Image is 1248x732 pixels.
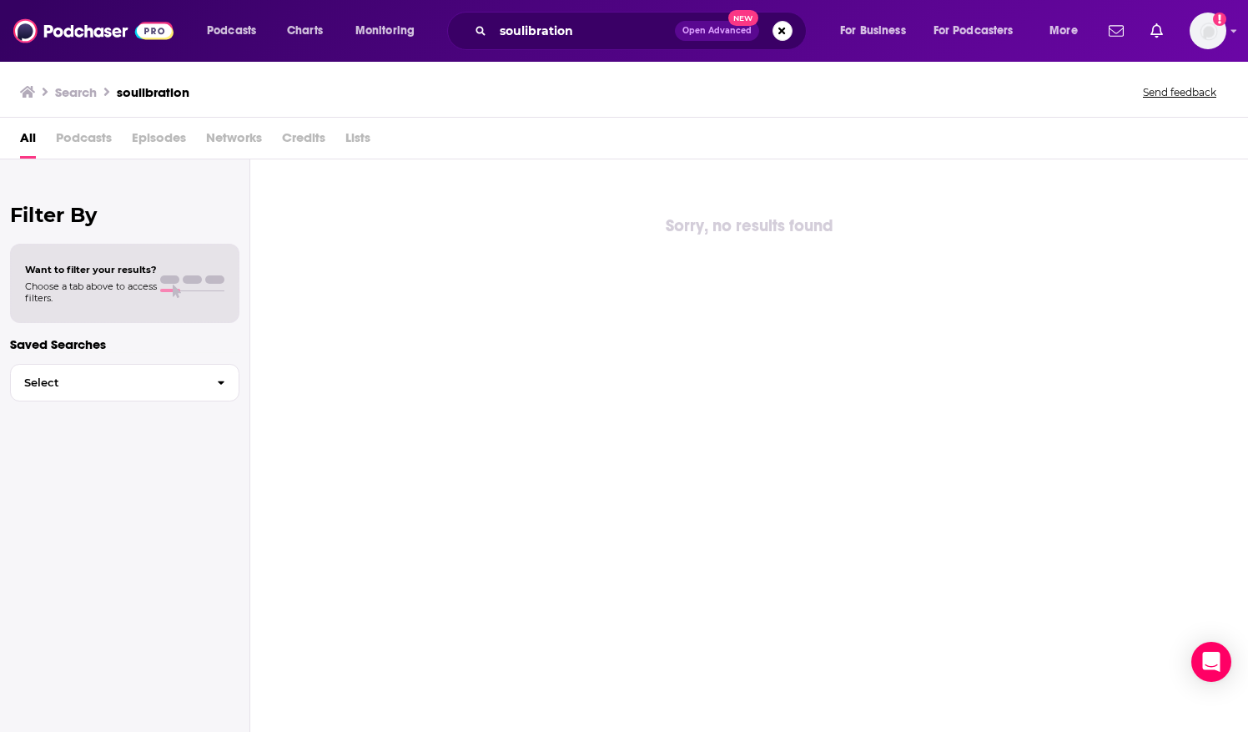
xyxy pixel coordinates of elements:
[25,280,157,304] span: Choose a tab above to access filters.
[1049,19,1078,43] span: More
[840,19,906,43] span: For Business
[20,124,36,159] a: All
[463,12,823,50] div: Search podcasts, credits, & more...
[1102,17,1130,45] a: Show notifications dropdown
[287,19,323,43] span: Charts
[13,15,174,47] img: Podchaser - Follow, Share and Rate Podcasts
[344,18,436,44] button: open menu
[1038,18,1099,44] button: open menu
[728,10,758,26] span: New
[1190,13,1226,49] img: User Profile
[206,124,262,159] span: Networks
[282,124,325,159] span: Credits
[1213,13,1226,26] svg: Add a profile image
[355,19,415,43] span: Monitoring
[56,124,112,159] span: Podcasts
[10,364,239,401] button: Select
[1191,642,1231,682] div: Open Intercom Messenger
[675,21,759,41] button: Open AdvancedNew
[10,336,239,352] p: Saved Searches
[195,18,278,44] button: open menu
[55,84,97,100] h3: Search
[923,18,1038,44] button: open menu
[276,18,333,44] a: Charts
[10,203,239,227] h2: Filter By
[1190,13,1226,49] span: Logged in as ShellB
[207,19,256,43] span: Podcasts
[1144,17,1170,45] a: Show notifications dropdown
[933,19,1014,43] span: For Podcasters
[493,18,675,44] input: Search podcasts, credits, & more...
[828,18,927,44] button: open menu
[25,264,157,275] span: Want to filter your results?
[1190,13,1226,49] button: Show profile menu
[250,213,1248,240] div: Sorry, no results found
[11,377,204,388] span: Select
[117,84,189,100] h3: soulibration
[1138,85,1221,99] button: Send feedback
[682,27,752,35] span: Open Advanced
[132,124,186,159] span: Episodes
[345,124,370,159] span: Lists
